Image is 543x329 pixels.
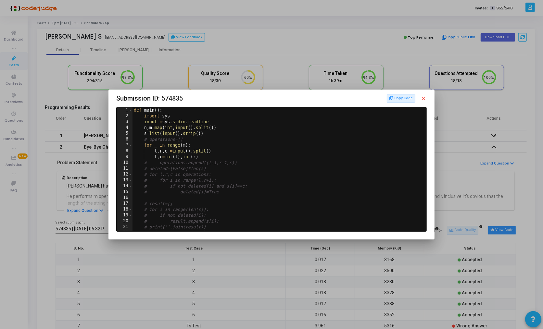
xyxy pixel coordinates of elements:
[117,230,133,236] div: 22
[117,177,133,183] div: 13
[117,224,133,230] div: 21
[117,172,133,177] div: 12
[387,94,415,103] button: Copy Code
[117,195,133,201] div: 16
[117,119,133,125] div: 3
[117,113,133,119] div: 2
[117,148,133,154] div: 8
[117,207,133,213] div: 18
[117,142,133,148] div: 7
[117,137,133,142] div: 6
[117,154,133,160] div: 9
[116,93,183,104] span: Submission ID: 574835
[117,125,133,131] div: 4
[117,189,133,195] div: 15
[117,107,133,113] div: 1
[117,201,133,207] div: 17
[117,166,133,172] div: 11
[117,131,133,137] div: 5
[117,213,133,218] div: 19
[117,183,133,189] div: 14
[421,95,427,101] mat-icon: close
[117,160,133,166] div: 10
[117,218,133,224] div: 20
